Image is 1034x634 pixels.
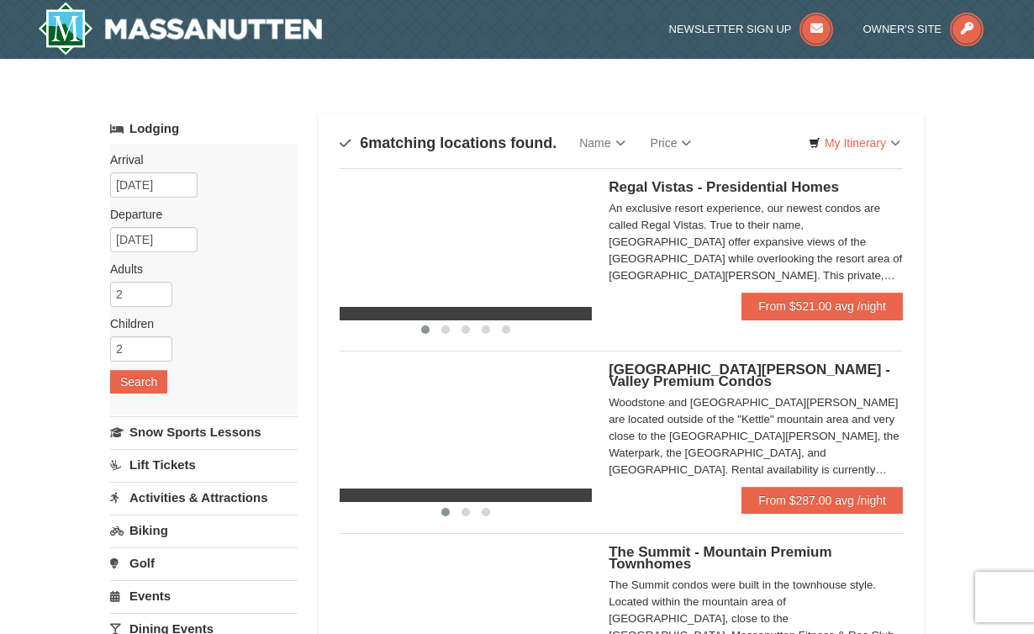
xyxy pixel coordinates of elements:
label: Arrival [110,151,285,168]
label: Adults [110,261,285,277]
span: Newsletter Sign Up [669,23,792,35]
a: From $287.00 avg /night [741,487,903,514]
a: Biking [110,515,298,546]
a: Name [567,126,637,160]
span: [GEOGRAPHIC_DATA][PERSON_NAME] - Valley Premium Condos [609,362,890,389]
a: Lodging [110,114,298,144]
label: Departure [110,206,285,223]
a: Snow Sports Lessons [110,416,298,447]
a: Lift Tickets [110,449,298,480]
button: Search [110,370,167,394]
a: Price [638,126,704,160]
span: Regal Vistas - Presidential Homes [609,179,839,195]
a: From $521.00 avg /night [741,293,903,320]
a: Activities & Attractions [110,482,298,513]
div: An exclusive resort experience, our newest condos are called Regal Vistas. True to their name, [G... [609,200,903,284]
a: Golf [110,547,298,579]
div: Woodstone and [GEOGRAPHIC_DATA][PERSON_NAME] are located outside of the "Kettle" mountain area an... [609,394,903,478]
img: Massanutten Resort Logo [38,2,322,55]
a: Newsletter Sign Up [669,23,834,35]
a: Massanutten Resort [38,2,322,55]
label: Children [110,315,285,332]
span: The Summit - Mountain Premium Townhomes [609,544,831,572]
a: Events [110,580,298,611]
span: Owner's Site [863,23,942,35]
a: Owner's Site [863,23,984,35]
a: My Itinerary [798,130,911,156]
